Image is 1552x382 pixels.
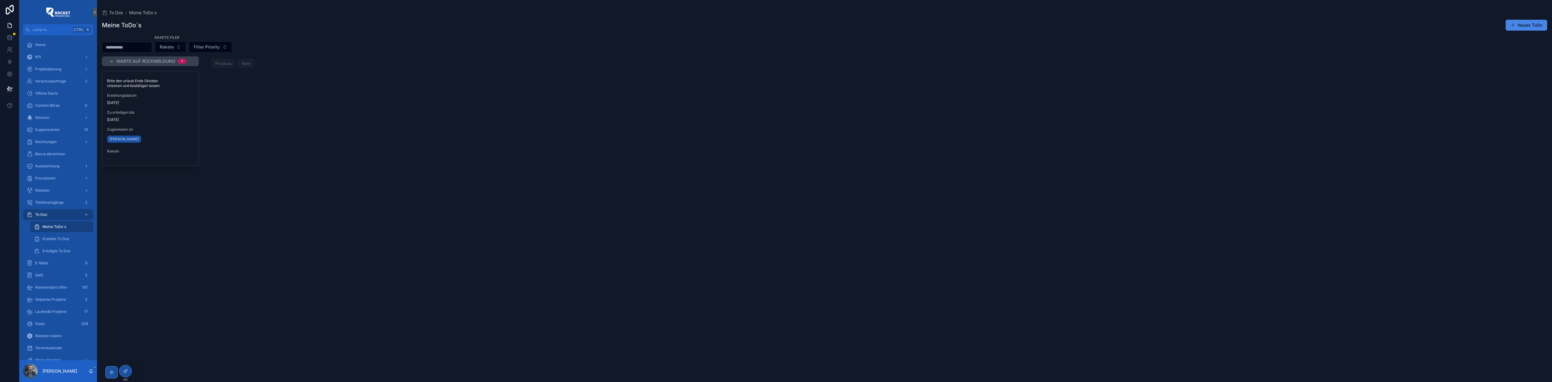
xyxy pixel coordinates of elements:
a: Offene Starts [23,88,93,99]
a: Projektplanung [23,64,93,75]
span: Meine Raketen [35,358,61,363]
span: Home [35,42,45,47]
span: Filter Priority [194,44,220,50]
a: Home [23,39,93,50]
div: 167 [80,284,90,291]
span: SMS [35,273,43,278]
a: Meine ToDo´s [30,221,93,232]
span: [PERSON_NAME] [109,137,139,142]
span: To Dos [109,10,123,16]
span: Glocken [35,115,49,120]
span: [DATE] [107,100,194,105]
div: 2 [82,78,90,85]
span: Erstellungsdatum [107,93,194,98]
span: Laufende Projekte [35,309,67,314]
span: Geplante Projekte [35,297,66,302]
span: E-Mails [35,261,48,266]
a: Terminkalender [23,343,93,354]
a: Provisionen [23,173,93,184]
a: Auszeichnung1 [23,161,93,172]
span: Deals [35,321,45,326]
div: 1 [82,163,90,170]
a: Raketenstart offen167 [23,282,93,293]
span: Ctrl [73,27,84,33]
span: Raketen inaktiv [35,333,62,338]
span: Zu erledigen bis [107,110,194,115]
span: Raketen [35,188,49,193]
div: 2 [82,199,90,206]
a: To Dos [23,209,93,220]
span: Vorschussanfrage [35,79,66,84]
span: [DATE] [107,117,194,122]
span: K [85,27,90,32]
a: Erstellte To Dos [30,233,93,244]
span: Provisionen [35,176,55,181]
p: [PERSON_NAME] [42,368,77,374]
a: Raketen inaktiv [23,330,93,341]
a: E-Mails9 [23,258,93,269]
div: 2 [82,296,90,303]
span: KPI [35,55,41,59]
span: Warte auf Rückmeldung [116,58,175,64]
span: Erstellte To Dos [42,236,69,241]
a: Vorschussanfrage2 [23,76,93,87]
a: Rechnungen [23,136,93,147]
div: 9 [82,260,90,267]
a: Glocken [23,112,93,123]
span: Content Börse [35,103,60,108]
span: Rakete [160,44,174,50]
a: Deals209 [23,318,93,329]
div: scrollable content [19,35,97,360]
h1: Meine ToDo´s [102,21,142,29]
a: Bonus abrechnen [23,149,93,159]
div: 5 [82,272,90,279]
a: [PERSON_NAME] [107,136,141,143]
span: Jump to... [32,27,71,32]
a: Content Börse0 [23,100,93,111]
a: Telefoneingänge2 [23,197,93,208]
span: Telefoneingänge [35,200,64,205]
button: Select Button [189,41,232,53]
span: Projektplanung [35,67,61,72]
a: Bitte den urlaub Ende Oktober checken und bestätigen lassenErstellungsdatum[DATE]Zu erledigen bis... [102,71,199,166]
div: 209 [79,320,90,327]
label: Rakete Filer [155,35,179,40]
span: Rakete [107,149,194,154]
span: Terminkalender [35,346,62,350]
span: Auszeichnung [35,164,59,169]
a: Meine Raketen [23,355,93,366]
button: Select Button [155,41,186,53]
span: Rechnungen [35,139,57,144]
a: Erledigte To Dos [30,246,93,256]
a: Raketen [23,185,93,196]
span: Supportcenter [35,127,60,132]
span: Zugewiesen an [107,127,194,132]
div: 1 [181,59,183,64]
span: Meine ToDo´s [42,224,66,229]
a: Meine ToDo´s [129,10,157,16]
span: Bonus abrechnen [35,152,65,156]
span: Erledigte To Dos [42,249,70,253]
button: Neues ToDo [1506,20,1547,31]
img: App logo [46,7,70,17]
span: Offene Starts [35,91,58,96]
a: Supportcenter31 [23,124,93,135]
a: Laufende Projekte17 [23,306,93,317]
a: SMS5 [23,270,93,281]
div: 17 [82,308,90,315]
a: KPI [23,52,93,62]
div: 31 [82,126,90,133]
a: Geplante Projekte2 [23,294,93,305]
span: To Dos [35,212,47,217]
span: -- [107,156,111,161]
span: Bitte den urlaub Ende Oktober checken und bestätigen lassen [107,79,194,88]
a: To Dos [102,10,123,16]
div: 0 [82,102,90,109]
span: Raketenstart offen [35,285,67,290]
button: Jump to...CtrlK [23,24,93,35]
